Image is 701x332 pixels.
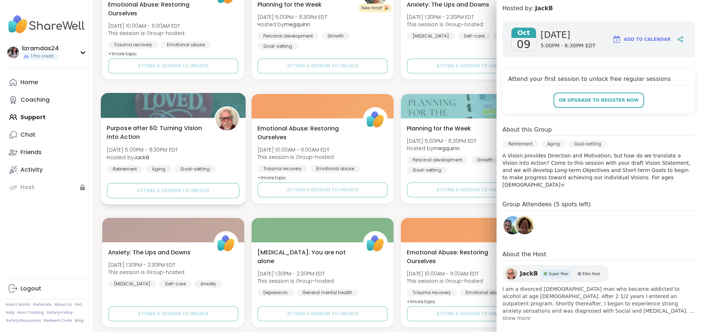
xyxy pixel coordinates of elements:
div: Trauma recovery [108,41,158,48]
span: [DATE] 1:30PM - 2:30PM EDT [108,261,184,269]
span: Oct [512,28,536,38]
div: Host [20,183,34,191]
button: Attend a session to unlock [108,306,238,321]
div: Aging [146,165,172,173]
span: [DATE] [541,29,596,41]
p: A Vision provides Direction and Motivation, but how do we translate a Vision into Action? Come to... [502,152,695,188]
div: Self-care [458,32,490,40]
span: [DATE] 1:30PM - 2:30PM EDT [257,270,334,277]
span: Attend a session to unlock [436,63,507,69]
div: Goal-setting [568,140,607,148]
span: Elite Host [583,271,600,277]
img: ShareWell [364,108,387,131]
a: JackBJackBSuper PeerSuper PeerElite HostElite Host [502,265,609,282]
a: FAQ [75,302,83,307]
span: Attend a session to unlock [287,63,358,69]
a: VickyLee [514,215,535,235]
span: This session is Group-hosted [108,269,184,276]
span: 5:00PM - 6:30PM EDT [541,42,596,50]
a: Referrals [33,302,51,307]
span: Hosted by [407,145,476,152]
div: Personal development [407,156,468,164]
span: This session is Group-hosted [257,153,334,161]
a: How It Works [6,302,30,307]
img: ShareWell [364,232,387,255]
a: Home [6,74,87,91]
img: ShareWell Logomark [612,35,621,44]
img: JackB [505,268,517,280]
span: [DATE] 10:00AM - 11:00AM EDT [257,146,334,153]
div: Growth [322,32,349,40]
span: [DATE] 10:00AM - 11:00AM EDT [407,270,483,277]
div: Emotional abuse [310,165,360,172]
span: Attend a session to unlock [137,187,210,194]
span: JackB [520,269,538,278]
img: Lori246 [503,216,522,234]
span: [DATE] 10:00AM - 11:00AM EDT [108,22,184,30]
div: [MEDICAL_DATA] [407,32,455,40]
button: Attend a session to unlock [257,306,388,321]
button: Attend a session to unlock [257,182,388,198]
div: Depression [257,289,294,296]
h4: About this Group [502,125,552,134]
div: Trauma recovery [407,289,457,296]
span: This session is Group-hosted [108,30,184,37]
img: ShareWell Nav Logo [6,12,87,37]
div: Personal development [257,32,319,40]
span: Anxiety: The Ups and Downs [407,0,489,9]
span: Super Peer [549,271,569,277]
div: Self-care [159,280,192,288]
span: Add to Calendar [624,36,671,43]
span: 1 Pro credit [31,53,54,59]
span: Attend a session to unlock [436,187,507,193]
span: Planning for the Week [407,124,471,133]
span: Planning for the Week [257,0,322,9]
span: This session is Group-hosted [257,277,334,285]
div: New Host! 🎉 [359,4,392,12]
span: Emotional Abuse: Restoring Ourselves [108,0,206,18]
img: Super Peer [544,272,547,276]
div: Trauma recovery [257,165,307,172]
a: Help [6,310,15,315]
div: Retirement [502,140,539,148]
b: megquinn [284,21,310,28]
div: Goal-setting [175,165,216,173]
span: [MEDICAL_DATA]: You are not alone [257,248,355,266]
a: Coaching [6,91,87,109]
a: Host Training [18,310,44,315]
div: Emotional abuse [460,289,509,296]
h4: Group Attendees (5 spots left) [502,200,695,211]
b: megquinn [433,145,460,152]
div: Aging [541,140,566,148]
div: Home [20,78,38,86]
span: I am a divorced [DEMOGRAPHIC_DATA] man who became addicted to alcohol at age [DEMOGRAPHIC_DATA]. ... [502,285,695,315]
button: Attend a session to unlock [407,306,537,321]
span: [DATE] 5:00PM - 6:30PM EDT [107,146,178,153]
div: Growth [471,156,499,164]
div: Friends [20,148,42,156]
a: About Us [54,302,72,307]
div: Activity [20,166,43,174]
span: This session is Group-hosted [407,21,483,28]
button: Add to Calendar [609,31,674,48]
span: show more [502,315,695,322]
div: Anxiety [493,32,521,40]
div: General mental health [296,289,358,296]
div: Anxiety [195,280,222,288]
div: Chat [20,131,35,139]
div: Goal-setting [257,43,298,50]
img: lizramdas24 [7,47,19,58]
img: VickyLee [516,216,534,234]
span: Attend a session to unlock [138,63,209,69]
a: Logout [6,280,87,297]
div: Coaching [20,96,50,104]
a: JackB [535,4,553,13]
a: Safety Policy [47,310,73,315]
button: Attend a session to unlock [407,58,537,74]
b: JackB [134,153,149,161]
a: Activity [6,161,87,179]
div: lizramdas24 [22,44,59,52]
span: [DATE] 1:30PM - 2:30PM EDT [407,13,483,21]
a: Chat [6,126,87,144]
span: Hosted by [257,21,327,28]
